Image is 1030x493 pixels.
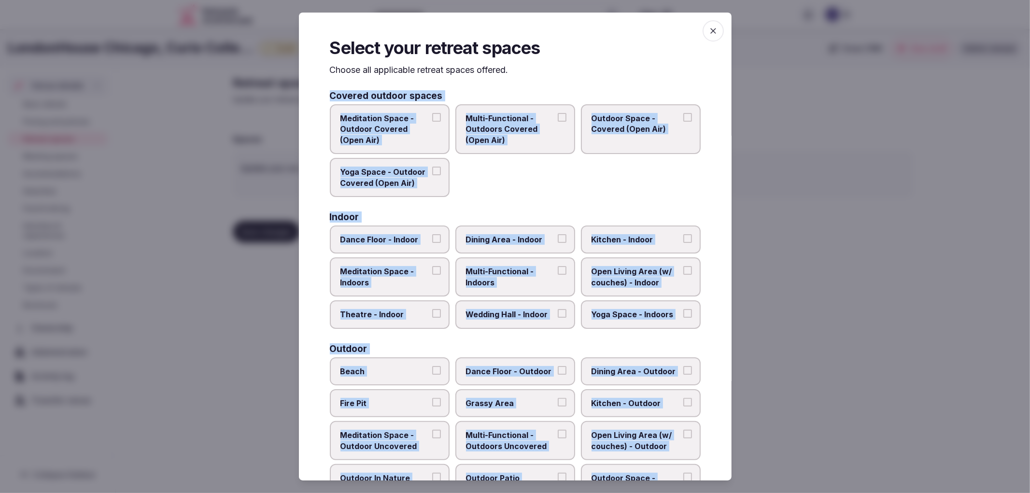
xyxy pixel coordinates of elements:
button: Meditation Space - Indoors [432,266,441,275]
button: Yoga Space - Indoors [683,309,692,318]
button: Grassy Area [558,398,566,407]
span: Kitchen - Indoor [592,234,680,245]
button: Meditation Space - Outdoor Covered (Open Air) [432,113,441,122]
button: Kitchen - Indoor [683,234,692,243]
span: Wedding Hall - Indoor [466,309,555,320]
span: Multi-Functional - Outdoors Covered (Open Air) [466,113,555,145]
span: Meditation Space - Indoors [340,266,429,288]
span: Outdoor Patio [466,473,555,483]
span: Dining Area - Outdoor [592,366,680,377]
button: Yoga Space - Outdoor Covered (Open Air) [432,167,441,175]
span: Open Living Area (w/ couches) - Outdoor [592,430,680,451]
span: Outdoor Space - Covered (Open Air) [592,113,680,135]
h3: Outdoor [330,344,367,353]
button: Open Living Area (w/ couches) - Outdoor [683,430,692,438]
button: Multi-Functional - Outdoors Uncovered [558,430,566,438]
button: Wedding Hall - Indoor [558,309,566,318]
h3: Indoor [330,212,359,222]
button: Outdoor Patio [558,473,566,481]
button: Fire Pit [432,398,441,407]
button: Multi-Functional - Outdoors Covered (Open Air) [558,113,566,122]
button: Meditation Space - Outdoor Uncovered [432,430,441,438]
span: Yoga Space - Outdoor Covered (Open Air) [340,167,429,188]
button: Dining Area - Outdoor [683,366,692,375]
span: Fire Pit [340,398,429,408]
button: Dance Floor - Outdoor [558,366,566,375]
span: Multi-Functional - Indoors [466,266,555,288]
button: Dining Area - Indoor [558,234,566,243]
span: Meditation Space - Outdoor Covered (Open Air) [340,113,429,145]
h2: Select your retreat spaces [330,36,701,60]
span: Yoga Space - Indoors [592,309,680,320]
span: Kitchen - Outdoor [592,398,680,408]
span: Multi-Functional - Outdoors Uncovered [466,430,555,451]
span: Outdoor In Nature [340,473,429,483]
span: Dance Floor - Outdoor [466,366,555,377]
p: Choose all applicable retreat spaces offered. [330,64,701,76]
span: Theatre - Indoor [340,309,429,320]
h3: Covered outdoor spaces [330,91,443,100]
button: Outdoor Space - Covered (Open Air) [683,113,692,122]
button: Open Living Area (w/ couches) - Indoor [683,266,692,275]
button: Outdoor Space - Uncovered [683,473,692,481]
button: Multi-Functional - Indoors [558,266,566,275]
button: Outdoor In Nature [432,473,441,481]
span: Meditation Space - Outdoor Uncovered [340,430,429,451]
button: Beach [432,366,441,375]
button: Kitchen - Outdoor [683,398,692,407]
span: Dance Floor - Indoor [340,234,429,245]
button: Theatre - Indoor [432,309,441,318]
span: Beach [340,366,429,377]
span: Dining Area - Indoor [466,234,555,245]
span: Open Living Area (w/ couches) - Indoor [592,266,680,288]
button: Dance Floor - Indoor [432,234,441,243]
span: Grassy Area [466,398,555,408]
